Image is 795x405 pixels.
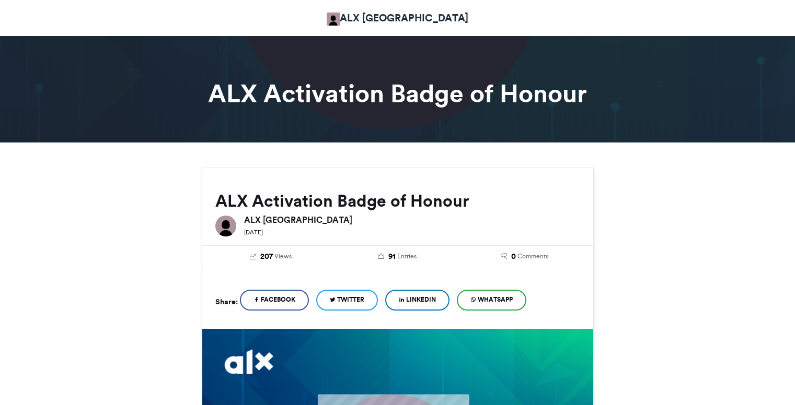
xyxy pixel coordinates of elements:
[327,13,340,26] img: ALX Africa
[511,251,516,263] span: 0
[261,295,295,304] span: Facebook
[388,251,396,263] span: 91
[274,252,292,261] span: Views
[327,10,468,26] a: ALX [GEOGRAPHIC_DATA]
[342,251,453,263] a: 91 Entries
[215,216,236,236] img: ALX Africa
[406,295,436,304] span: LinkedIn
[215,251,327,263] a: 207 Views
[457,290,526,311] a: WhatsApp
[517,252,548,261] span: Comments
[108,81,688,106] h1: ALX Activation Badge of Honour
[244,216,580,224] h6: ALX [GEOGRAPHIC_DATA]
[240,290,309,311] a: Facebook
[337,295,364,304] span: Twitter
[385,290,450,311] a: LinkedIn
[260,251,273,263] span: 207
[244,229,263,236] small: [DATE]
[215,192,580,210] h2: ALX Activation Badge of Honour
[478,295,513,304] span: WhatsApp
[469,251,580,263] a: 0 Comments
[215,295,238,308] h5: Share:
[397,252,417,261] span: Entries
[316,290,378,311] a: Twitter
